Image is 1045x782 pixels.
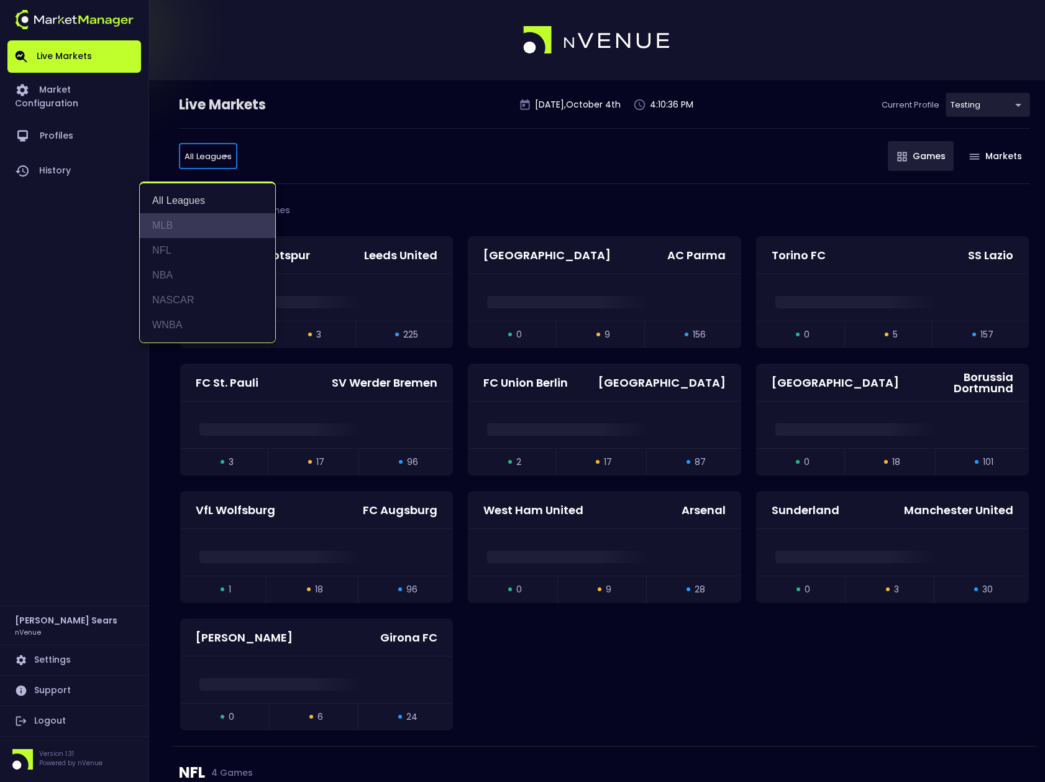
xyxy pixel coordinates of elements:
[140,188,275,213] li: All Leagues
[140,238,275,263] li: NFL
[140,313,275,338] li: WNBA
[140,263,275,288] li: NBA
[140,288,275,313] li: NASCAR
[140,213,275,238] li: MLB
